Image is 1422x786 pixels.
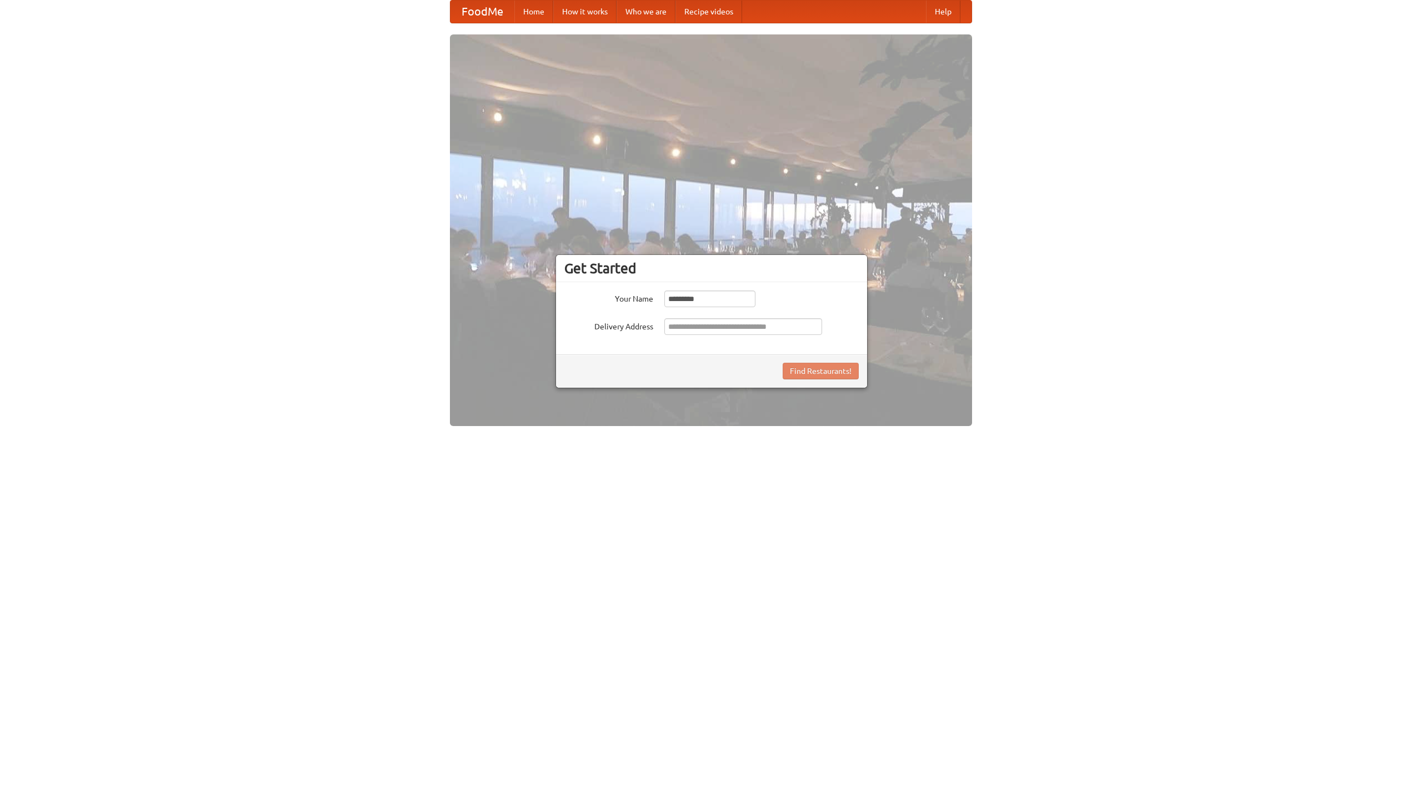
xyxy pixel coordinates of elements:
label: Delivery Address [564,318,653,332]
a: How it works [553,1,617,23]
button: Find Restaurants! [783,363,859,379]
a: FoodMe [450,1,514,23]
a: Help [926,1,960,23]
a: Who we are [617,1,675,23]
h3: Get Started [564,260,859,277]
a: Recipe videos [675,1,742,23]
label: Your Name [564,291,653,304]
a: Home [514,1,553,23]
